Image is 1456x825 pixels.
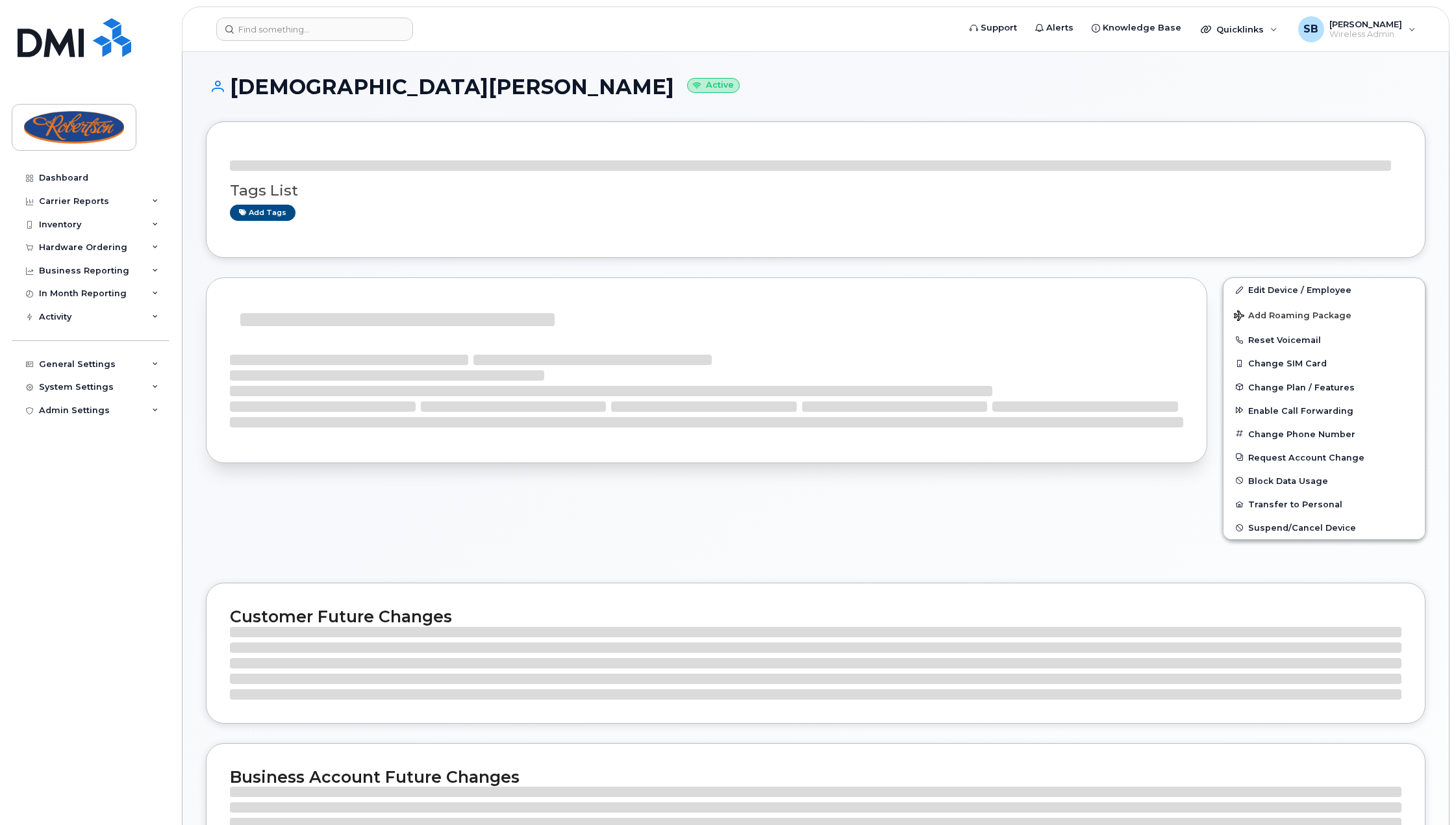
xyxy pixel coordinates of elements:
button: Change SIM Card [1224,351,1425,375]
h2: Customer Future Changes [230,607,1401,626]
button: Request Account Change [1224,446,1425,469]
small: Active [687,78,740,93]
span: Enable Call Forwarding [1248,405,1353,415]
h1: [DEMOGRAPHIC_DATA][PERSON_NAME] [206,75,1425,98]
button: Change Phone Number [1224,422,1425,446]
button: Suspend/Cancel Device [1224,516,1425,539]
button: Block Data Usage [1224,469,1425,492]
button: Reset Voicemail [1224,328,1425,351]
h3: Tags List [230,183,1401,199]
button: Add Roaming Package [1224,301,1425,328]
span: Change Plan / Features [1248,382,1355,392]
span: Add Roaming Package [1234,311,1351,323]
h2: Business Account Future Changes [230,767,1401,787]
button: Transfer to Personal [1224,492,1425,516]
button: Enable Call Forwarding [1224,399,1425,422]
a: Edit Device / Employee [1224,278,1425,301]
a: Add tags [230,205,295,221]
span: Suspend/Cancel Device [1248,523,1356,533]
button: Change Plan / Features [1224,375,1425,399]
